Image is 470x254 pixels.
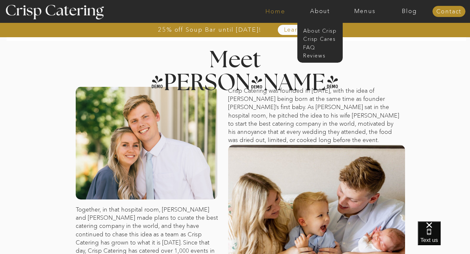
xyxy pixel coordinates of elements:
[228,87,401,145] p: Crisp Catering was founded in [DATE], with the idea of [PERSON_NAME] being born at the same time ...
[303,35,341,41] a: Crisp Cares
[342,8,387,15] a: Menus
[150,49,320,75] h2: Meet [PERSON_NAME]
[134,26,285,33] a: 25% off Soup Bar until [DATE]!
[418,221,470,254] iframe: podium webchat widget bubble
[303,52,336,58] a: Reviews
[253,8,298,15] a: Home
[269,27,336,33] a: Learn More
[303,27,341,33] a: About Crisp
[303,44,336,50] a: faq
[387,8,432,15] a: Blog
[298,8,342,15] a: About
[432,8,465,15] a: Contact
